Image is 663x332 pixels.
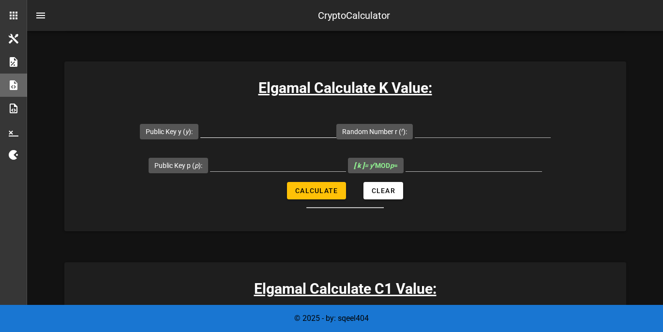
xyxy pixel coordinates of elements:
sup: r [401,127,403,133]
div: CryptoCalculator [318,8,390,23]
i: y [185,128,189,136]
i: p [390,162,394,169]
button: Calculate [287,182,346,199]
span: MOD = [354,162,398,169]
i: = y [354,162,375,169]
i: p [195,162,198,169]
button: nav-menu-toggle [29,4,52,27]
b: [ k ] [354,162,364,169]
h3: Elgamal Calculate K Value: [64,77,626,99]
label: Public Key y ( ): [146,127,193,136]
sup: r [373,161,375,167]
span: © 2025 - by: sqeel404 [294,314,369,323]
label: Random Number r ( ): [342,127,407,136]
h3: Elgamal Calculate C1 Value: [64,278,626,300]
label: Public Key p ( ): [154,161,202,170]
span: Clear [371,187,395,195]
button: Clear [363,182,403,199]
span: Calculate [295,187,338,195]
